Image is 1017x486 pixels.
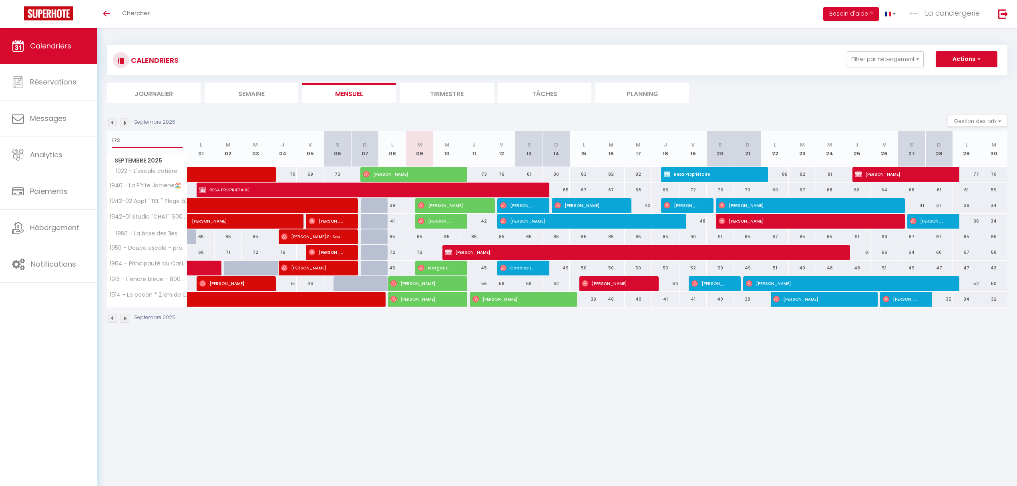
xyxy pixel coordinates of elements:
div: 82 [625,167,652,182]
div: 36 [953,198,980,213]
button: Gestion des prix [948,115,1007,127]
abbr: J [472,141,476,149]
div: 41 [898,198,925,213]
th: 14 [543,131,570,167]
div: 76 [488,167,515,182]
abbr: V [882,141,886,149]
p: Septembre 2025 [134,118,175,126]
span: RESA PROPRIETAIRE [199,182,535,197]
span: [PERSON_NAME] [855,167,946,182]
a: [PERSON_NAME] [187,214,215,229]
li: Tâches [498,83,591,103]
div: 42 [625,198,652,213]
th: 07 [351,131,378,167]
span: [PERSON_NAME] [309,245,345,260]
th: 22 [761,131,788,167]
div: 41 [378,214,406,229]
th: 11 [460,131,488,167]
div: 85 [460,229,488,244]
div: 77 [953,167,980,182]
div: 73 [707,183,734,197]
div: 56 [460,276,488,291]
abbr: S [718,141,722,149]
th: 03 [242,131,269,167]
span: Calendriers [30,41,71,51]
div: 41 [679,292,707,307]
div: 49 [789,261,816,275]
div: 85 [816,229,843,244]
span: [PERSON_NAME] [910,213,947,229]
div: 67 [789,183,816,197]
abbr: L [200,141,202,149]
span: [PERSON_NAME] [500,198,537,213]
abbr: J [855,141,858,149]
div: 45 [460,261,488,275]
div: 58 [980,245,1007,260]
abbr: M [417,141,422,149]
th: 09 [406,131,433,167]
span: 1942-01 Studio "CHAT" 500m à pied de la plage refait neuf [109,214,189,220]
div: 49 [734,261,761,275]
abbr: V [691,141,695,149]
abbr: S [336,141,340,149]
div: 48 [679,214,707,229]
div: 67 [570,183,597,197]
th: 18 [652,131,679,167]
div: 50 [980,276,1007,291]
span: Notifications [31,259,76,269]
abbr: V [500,141,503,149]
th: 02 [215,131,242,167]
div: 41 [652,292,679,307]
span: [PERSON_NAME] [582,276,645,291]
span: [PERSON_NAME] [472,291,563,307]
div: 66 [871,245,898,260]
div: 57 [953,245,980,260]
div: 42 [460,214,488,229]
li: Journalier [107,83,201,103]
div: 46 [297,276,324,291]
span: [PERSON_NAME] [883,291,919,307]
div: 62 [543,276,570,291]
div: 85 [187,229,215,244]
th: 27 [898,131,925,167]
span: Analytics [30,150,62,160]
div: 68 [187,245,215,260]
div: 60 [925,245,953,260]
div: 35 [925,292,953,307]
th: 21 [734,131,761,167]
div: 56 [488,276,515,291]
div: 80 [543,167,570,182]
abbr: M [226,141,231,149]
div: 51 [761,261,788,275]
th: 24 [816,131,843,167]
img: logout [998,9,1008,19]
span: [PERSON_NAME] [719,213,891,229]
div: 39 [570,292,597,307]
span: 1940 - La P'tite Jarriene🏖️ [109,183,181,189]
div: 85 [980,229,1007,244]
h3: CALENDRIERS [129,51,179,69]
th: 28 [925,131,953,167]
div: 64 [652,276,679,291]
span: Paiements [30,186,68,196]
th: 30 [980,131,1007,167]
abbr: L [391,141,394,149]
div: 71 [215,245,242,260]
div: 52 [953,276,980,291]
span: [PERSON_NAME] [746,276,946,291]
span: Réservations [30,77,76,87]
div: 49 [543,261,570,275]
span: 1914 - Le cocon * 2 km de la plage * WIFI * PARKING [109,292,189,298]
div: 85 [433,229,460,244]
div: 70 [269,167,296,182]
li: Planning [595,83,689,103]
button: Ouvrir le widget de chat LiveChat [6,3,30,27]
th: 29 [953,131,980,167]
th: 04 [269,131,296,167]
div: 85 [242,229,269,244]
div: 47 [953,261,980,275]
abbr: M [253,141,258,149]
div: 66 [652,183,679,197]
div: 85 [789,229,816,244]
div: 48 [843,261,870,275]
